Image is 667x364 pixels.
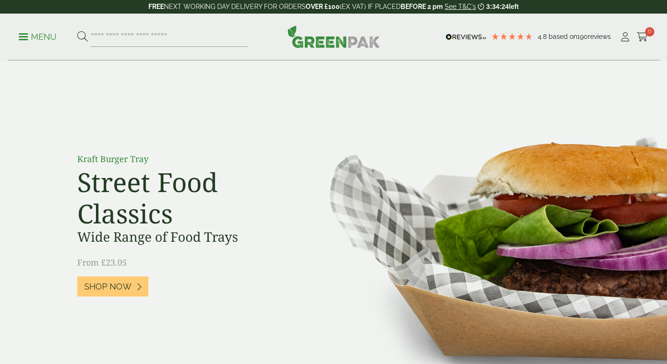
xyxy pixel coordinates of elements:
span: Based on [549,33,577,40]
i: My Account [619,32,631,42]
span: 0 [645,27,654,37]
strong: BEFORE 2 pm [401,3,443,10]
a: See T&C's [445,3,476,10]
a: Shop Now [77,276,148,297]
span: 4.8 [538,33,549,40]
i: Cart [637,32,648,42]
span: 190 [577,33,588,40]
span: 3:34:24 [486,3,509,10]
span: From £23.05 [77,257,127,268]
p: Menu [19,31,57,43]
span: Shop Now [84,282,132,292]
strong: OVER £100 [306,3,340,10]
h3: Wide Range of Food Trays [77,229,288,245]
h2: Street Food Classics [77,166,288,229]
span: reviews [588,33,611,40]
strong: FREE [148,3,164,10]
div: 4.79 Stars [491,32,533,41]
p: Kraft Burger Tray [77,153,288,165]
a: Menu [19,31,57,41]
img: GreenPak Supplies [287,25,380,48]
a: 0 [637,30,648,44]
span: left [509,3,519,10]
img: REVIEWS.io [446,34,486,40]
